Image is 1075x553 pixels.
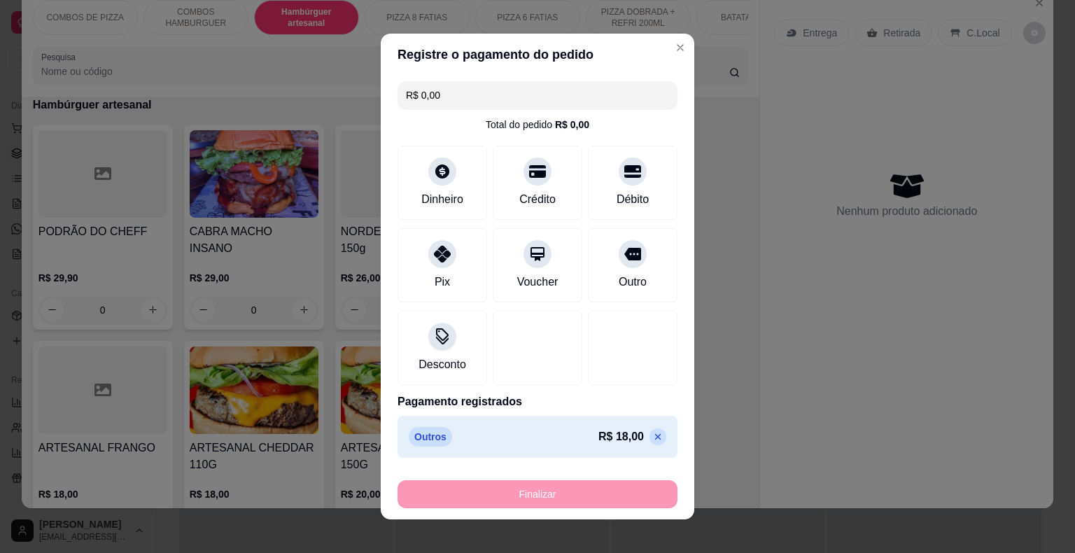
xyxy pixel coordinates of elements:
div: Crédito [519,191,556,208]
button: Close [669,36,691,59]
div: Total do pedido [486,118,589,132]
div: R$ 0,00 [555,118,589,132]
div: Débito [617,191,649,208]
p: Pagamento registrados [398,393,677,410]
div: Dinheiro [421,191,463,208]
p: Outros [409,427,452,447]
header: Registre o pagamento do pedido [381,34,694,76]
div: Desconto [419,356,466,373]
div: Outro [619,274,647,290]
div: Voucher [517,274,558,290]
input: Ex.: hambúrguer de cordeiro [406,81,669,109]
p: R$ 18,00 [598,428,644,445]
div: Pix [435,274,450,290]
